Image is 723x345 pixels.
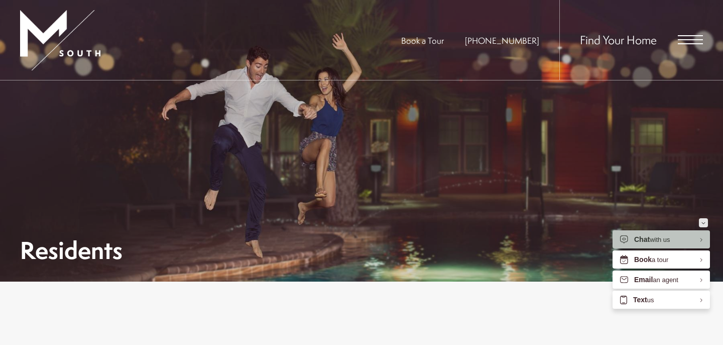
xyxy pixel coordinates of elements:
span: [PHONE_NUMBER] [465,35,539,46]
a: Call Us at 813-570-8014 [465,35,539,46]
button: Open Menu [678,35,703,44]
img: MSouth [20,10,100,70]
a: Book a Tour [401,35,444,46]
a: Find Your Home [580,32,657,48]
h1: Residents [20,239,123,262]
